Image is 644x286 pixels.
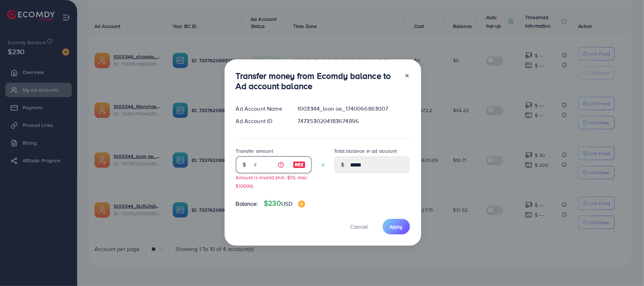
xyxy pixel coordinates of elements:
label: Total balance in ad account [334,147,397,154]
span: USD [281,200,292,208]
h4: $230 [264,199,305,208]
img: image [293,160,306,169]
button: Cancel [342,219,377,234]
iframe: Chat [614,254,639,281]
div: Ad Account Name [230,105,292,113]
div: 1003344_loon ae_1740066863007 [292,105,415,113]
span: Apply [390,223,403,230]
label: Transfer amount [236,147,273,154]
img: image [298,200,305,208]
div: 7473530204183674896 [292,117,415,125]
span: Cancel [350,223,368,230]
button: Apply [383,219,410,234]
div: Ad Account ID [230,117,292,125]
small: Amount is invalid (min: $10, max: $10000) [236,174,308,189]
span: Balance: [236,200,258,208]
h3: Transfer money from Ecomdy balance to Ad account balance [236,71,399,91]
